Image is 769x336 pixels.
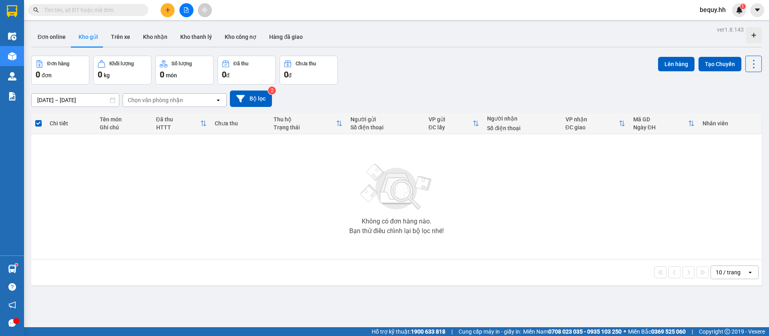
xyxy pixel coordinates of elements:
[429,124,473,131] div: ĐC lấy
[629,113,699,134] th: Toggle SortBy
[754,6,761,14] span: caret-down
[36,70,40,79] span: 0
[651,328,686,335] strong: 0369 525 060
[109,61,134,66] div: Khối lượng
[746,27,762,43] div: Tạo kho hàng mới
[8,319,16,327] span: message
[270,113,346,134] th: Toggle SortBy
[8,52,16,60] img: warehouse-icon
[350,124,421,131] div: Số điện thoại
[160,70,164,79] span: 0
[740,4,746,9] sup: 1
[487,115,557,122] div: Người nhận
[44,6,139,14] input: Tìm tên, số ĐT hoặc mã đơn
[98,70,102,79] span: 0
[7,5,17,17] img: logo-vxr
[183,7,189,13] span: file-add
[198,3,212,17] button: aim
[268,87,276,95] sup: 2
[166,72,177,78] span: món
[128,96,183,104] div: Chọn văn phòng nhận
[8,32,16,40] img: warehouse-icon
[31,56,89,85] button: Đơn hàng0đơn
[32,94,119,107] input: Select a date range.
[33,7,39,13] span: search
[8,72,16,80] img: warehouse-icon
[215,97,221,103] svg: open
[171,61,192,66] div: Số lượng
[717,25,744,34] div: ver 1.8.143
[274,116,336,123] div: Thu hộ
[747,269,753,276] svg: open
[548,328,622,335] strong: 0708 023 035 - 0935 103 250
[226,72,229,78] span: đ
[222,70,226,79] span: 0
[487,125,557,131] div: Số điện thoại
[725,329,730,334] span: copyright
[411,328,445,335] strong: 1900 633 818
[349,228,444,234] div: Bạn thử điều chỉnh lại bộ lọc nhé!
[699,57,741,71] button: Tạo Chuyến
[8,265,16,273] img: warehouse-icon
[202,7,207,13] span: aim
[274,124,336,131] div: Trạng thái
[356,159,437,215] img: svg+xml;base64,PHN2ZyBjbGFzcz0ibGlzdC1wbHVnX19zdmciIHhtbG5zPSJodHRwOi8vd3d3LnczLm9yZy8yMDAwL3N2Zy...
[288,72,292,78] span: đ
[152,113,211,134] th: Toggle SortBy
[230,91,272,107] button: Bộ lọc
[566,124,619,131] div: ĐC giao
[263,27,309,46] button: Hàng đã giao
[624,330,626,333] span: ⚪️
[429,116,473,123] div: VP gửi
[633,124,688,131] div: Ngày ĐH
[562,113,629,134] th: Toggle SortBy
[372,327,445,336] span: Hỗ trợ kỹ thuật:
[15,264,18,266] sup: 1
[628,327,686,336] span: Miền Bắc
[523,327,622,336] span: Miền Nam
[161,3,175,17] button: plus
[100,124,148,131] div: Ghi chú
[215,120,266,127] div: Chưa thu
[692,327,693,336] span: |
[566,116,619,123] div: VP nhận
[104,72,110,78] span: kg
[362,218,431,225] div: Không có đơn hàng nào.
[8,92,16,101] img: solution-icon
[156,124,201,131] div: HTTT
[425,113,483,134] th: Toggle SortBy
[72,27,105,46] button: Kho gửi
[50,120,91,127] div: Chi tiết
[155,56,213,85] button: Số lượng0món
[179,3,193,17] button: file-add
[296,61,316,66] div: Chưa thu
[736,6,743,14] img: icon-new-feature
[218,27,263,46] button: Kho công nợ
[93,56,151,85] button: Khối lượng0kg
[693,5,732,15] span: bequy.hh
[658,57,695,71] button: Lên hàng
[137,27,174,46] button: Kho nhận
[42,72,52,78] span: đơn
[234,61,248,66] div: Đã thu
[174,27,218,46] button: Kho thanh lý
[165,7,171,13] span: plus
[100,116,148,123] div: Tên món
[703,120,758,127] div: Nhân viên
[217,56,276,85] button: Đã thu0đ
[280,56,338,85] button: Chưa thu0đ
[750,3,764,17] button: caret-down
[350,116,421,123] div: Người gửi
[105,27,137,46] button: Trên xe
[459,327,521,336] span: Cung cấp máy in - giấy in:
[284,70,288,79] span: 0
[8,283,16,291] span: question-circle
[741,4,744,9] span: 1
[8,301,16,309] span: notification
[156,116,201,123] div: Đã thu
[716,268,741,276] div: 10 / trang
[451,327,453,336] span: |
[47,61,69,66] div: Đơn hàng
[633,116,688,123] div: Mã GD
[31,27,72,46] button: Đơn online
